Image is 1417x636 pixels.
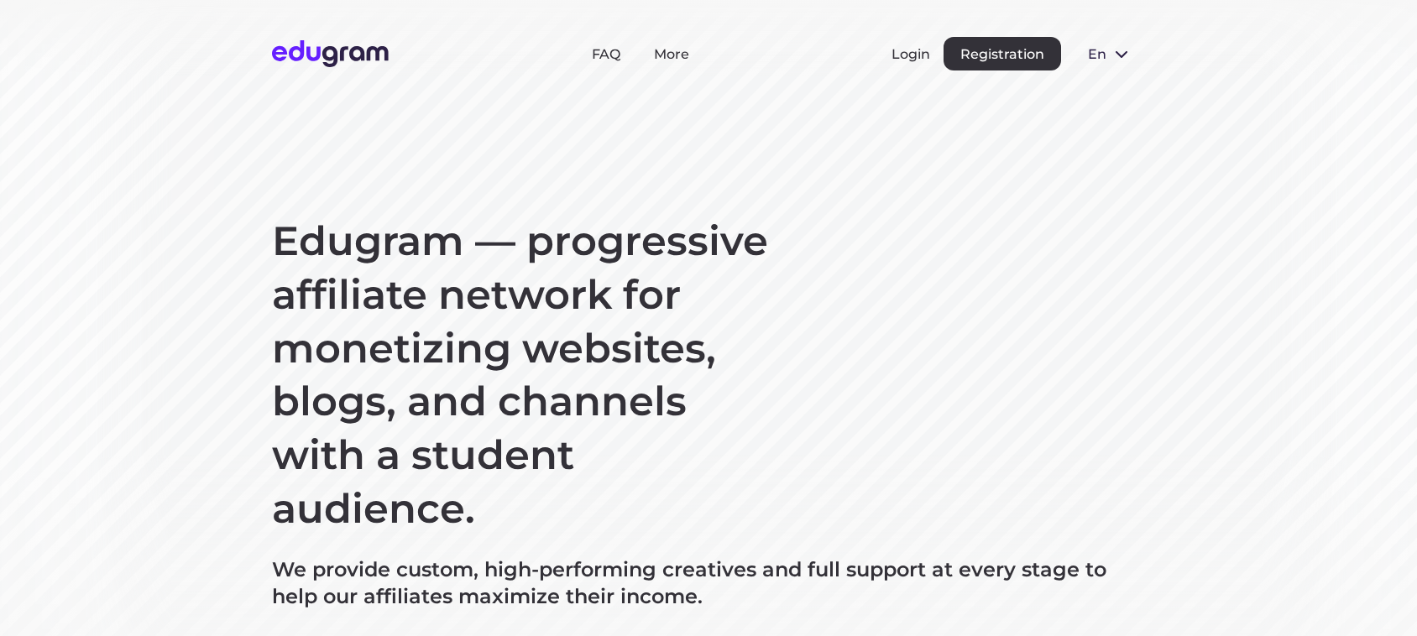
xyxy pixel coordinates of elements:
[892,46,930,62] button: Login
[592,46,620,62] a: FAQ
[272,556,1145,610] p: We provide custom, high-performing creatives and full support at every stage to help our affiliat...
[944,37,1061,70] button: Registration
[1088,46,1105,62] span: en
[272,215,776,536] h1: Edugram — progressive affiliate network for monetizing websites, blogs, and channels with a stude...
[272,40,389,67] img: Edugram Logo
[654,46,689,62] a: More
[1075,37,1145,70] button: en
